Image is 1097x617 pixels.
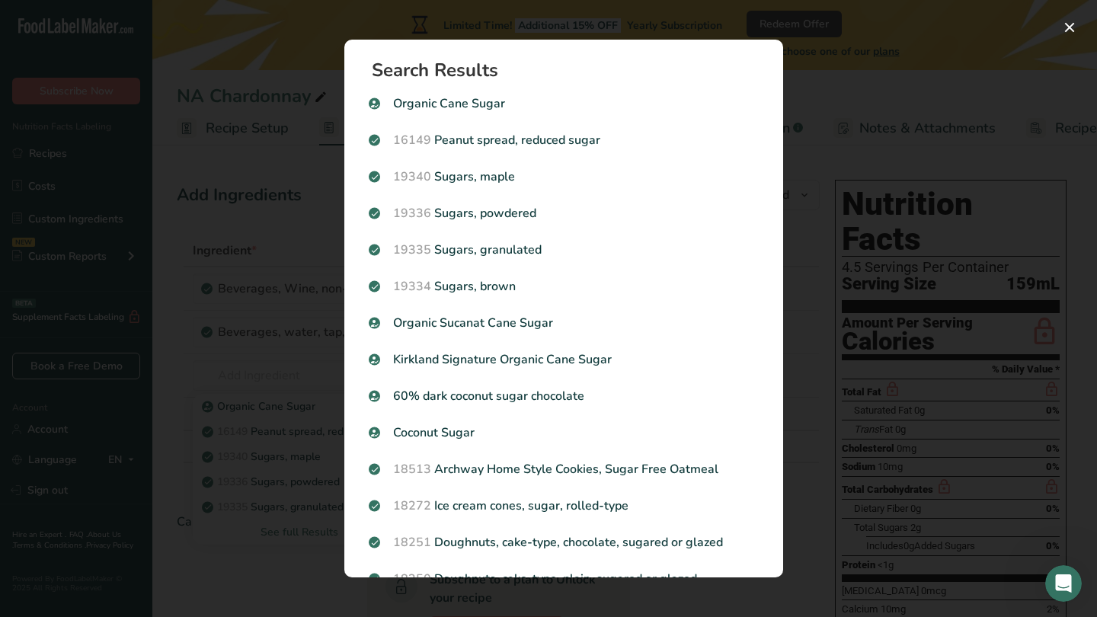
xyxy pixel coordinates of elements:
[10,6,39,35] button: go back
[267,6,295,34] div: Close
[12,88,250,188] div: Hey [PERSON_NAME] 👋Welcome to Food Label Maker🙌Take a look around! If you have any questions, jus...
[369,424,759,442] p: Coconut Sugar
[369,277,759,296] p: Sugars, brown
[393,497,431,514] span: 18272
[261,493,286,517] button: Send a message…
[238,6,267,35] button: Home
[15,439,289,451] div: Waiting for a teammate
[369,94,759,113] p: Organic Cane Sugar
[24,301,232,328] b: [PERSON_NAME][EMAIL_ADDRESS][DOMAIN_NAME]
[43,8,68,33] img: Profile image for Rachelle
[369,168,759,186] p: Sugars, maple
[369,497,759,515] p: Ice cream cones, sugar, rolled-type
[369,387,759,405] p: 60% dark coconut sugar chocolate
[48,499,60,511] button: Gif picker
[12,200,293,261] div: Scott says…
[24,337,238,367] div: The team will be back 🕒
[393,205,431,222] span: 19336
[24,97,238,112] div: Hey [PERSON_NAME] 👋
[369,314,759,332] p: Organic Sucanat Cane Sugar
[369,241,759,259] p: Sugars, granulated
[65,8,89,33] img: Profile image for Rana
[86,8,110,33] img: Profile image for Reem
[393,571,431,587] span: 18250
[24,142,238,171] div: Take a look around! If you have any questions, just reply to this message.
[12,88,293,200] div: Aya says…
[37,353,78,366] b: [DATE]
[369,350,759,369] p: Kirkland Signature Organic Cane Sugar
[369,570,759,588] p: Doughnuts, cake-type, plain, sugared or glazed
[369,131,759,149] p: Peanut spread, reduced sugar
[393,241,431,258] span: 19335
[24,270,238,330] div: You’ll get replies here and in your email: ✉️
[55,200,293,248] div: i made a food label several months to years ago, how can i find it?
[372,61,768,79] h1: Search Results
[393,168,431,185] span: 19340
[117,9,237,33] h1: Food Label Maker, Inc.
[1045,565,1082,602] iframe: Intercom live chat
[12,261,250,377] div: You’ll get replies here and in your email:✉️[PERSON_NAME][EMAIL_ADDRESS][DOMAIN_NAME]The team wil...
[72,499,85,511] button: Upload attachment
[24,379,91,388] div: LIA • 35m ago
[369,533,759,551] p: Doughnuts, cake-type, chocolate, sugared or glazed
[369,460,759,478] p: Archway Home Style Cookies, Sugar Free Oatmeal
[24,499,36,511] button: Emoji picker
[24,120,238,135] div: Welcome to Food Label Maker🙌
[393,132,431,149] span: 16149
[393,278,431,295] span: 19334
[369,204,759,222] p: Sugars, powdered
[12,261,293,411] div: LIA says…
[76,439,88,451] img: Profile image for Rachelle
[85,439,98,451] img: Profile image for Rana
[94,439,107,451] img: Profile image for Reem
[67,209,280,239] div: i made a food label several months to years ago, how can i find it?
[393,461,431,478] span: 18513
[393,534,431,551] span: 18251
[13,467,292,493] textarea: Message…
